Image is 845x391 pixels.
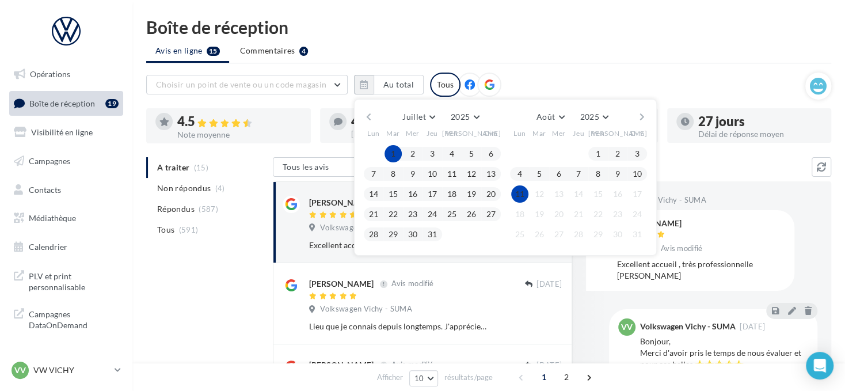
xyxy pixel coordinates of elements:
[146,18,831,36] div: Boîte de réception
[536,279,562,290] span: [DATE]
[215,184,225,193] span: (4)
[7,302,125,336] a: Campagnes DataOnDemand
[29,98,95,108] span: Boîte de réception
[385,165,402,183] button: 8
[609,206,626,223] button: 23
[385,145,402,162] button: 1
[532,109,569,125] button: Août
[482,185,500,203] button: 20
[617,259,785,282] div: Excellent accueil , très professionnelle [PERSON_NAME]
[511,185,528,203] button: 11
[157,203,195,215] span: Répondus
[451,112,470,122] span: 2025
[199,204,218,214] span: (587)
[557,368,576,386] span: 2
[309,197,374,208] div: [PERSON_NAME]
[550,185,568,203] button: 13
[273,157,388,177] button: Tous les avis
[589,145,607,162] button: 1
[309,359,374,371] div: [PERSON_NAME]
[29,184,61,194] span: Contacts
[630,128,644,138] span: Dim
[354,75,424,94] button: Au total
[365,185,382,203] button: 14
[531,206,548,223] button: 19
[536,360,562,371] span: [DATE]
[105,99,119,108] div: 19
[374,75,424,94] button: Au total
[299,47,308,56] div: 4
[424,185,441,203] button: 17
[621,321,633,333] span: VV
[482,206,500,223] button: 27
[320,304,412,314] span: Volkswagen Vichy - SUMA
[29,213,76,223] span: Médiathèque
[7,206,125,230] a: Médiathèque
[283,162,329,172] span: Tous les avis
[351,115,475,128] div: 4
[513,128,526,138] span: Lun
[29,306,119,331] span: Campagnes DataOnDemand
[629,206,646,223] button: 24
[31,127,93,137] span: Visibilité en ligne
[7,178,125,202] a: Contacts
[570,226,587,243] button: 28
[404,206,421,223] button: 23
[29,156,70,166] span: Campagnes
[443,206,460,223] button: 25
[580,112,599,122] span: 2025
[7,235,125,259] a: Calendrier
[511,165,528,183] button: 4
[404,165,421,183] button: 9
[365,165,382,183] button: 7
[531,185,548,203] button: 12
[443,145,460,162] button: 4
[351,130,475,138] div: [PERSON_NAME] non répondus
[377,372,403,383] span: Afficher
[427,128,438,138] span: Jeu
[14,365,26,376] span: VV
[391,279,433,288] span: Avis modifié
[7,149,125,173] a: Campagnes
[157,183,211,194] span: Non répondus
[629,185,646,203] button: 17
[157,224,174,236] span: Tous
[385,206,402,223] button: 22
[385,226,402,243] button: 29
[463,145,480,162] button: 5
[446,109,484,125] button: 2025
[30,69,70,79] span: Opérations
[7,62,125,86] a: Opérations
[156,79,326,89] span: Choisir un point de vente ou un code magasin
[740,323,765,331] span: [DATE]
[7,91,125,116] a: Boîte de réception19
[661,244,703,253] span: Avis modifié
[404,145,421,162] button: 2
[9,359,123,381] a: VV VW VICHY
[617,219,705,227] div: [PERSON_NAME]
[404,185,421,203] button: 16
[589,185,607,203] button: 15
[365,226,382,243] button: 28
[7,120,125,145] a: Visibilité en ligne
[443,185,460,203] button: 18
[444,372,492,383] span: résultats/page
[552,128,566,138] span: Mer
[443,165,460,183] button: 11
[806,352,833,379] div: Open Intercom Messenger
[365,206,382,223] button: 21
[367,128,380,138] span: Lun
[463,185,480,203] button: 19
[424,226,441,243] button: 31
[588,128,648,138] span: [PERSON_NAME]
[614,195,706,206] span: Volkswagen Vichy - SUMA
[414,374,424,383] span: 10
[177,115,302,128] div: 4.5
[463,165,480,183] button: 12
[484,128,498,138] span: Dim
[640,322,736,331] div: Volkswagen Vichy - SUMA
[482,165,500,183] button: 13
[532,128,546,138] span: Mar
[629,165,646,183] button: 10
